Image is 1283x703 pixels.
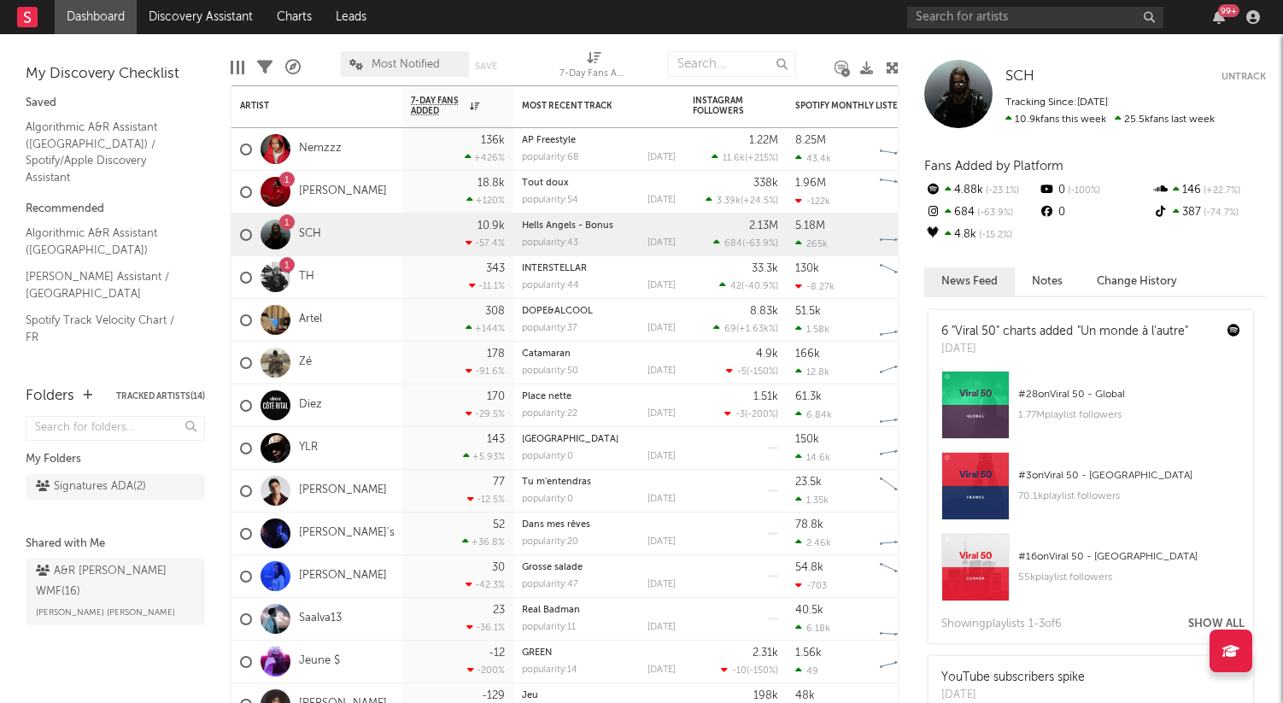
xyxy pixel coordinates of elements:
[522,452,573,461] div: popularity: 0
[489,647,505,659] div: -12
[668,51,796,77] input: Search...
[1018,466,1240,486] div: # 3 on Viral 50 - [GEOGRAPHIC_DATA]
[522,221,613,231] a: Hells Angels - Bonus
[795,101,923,111] div: Spotify Monthly Listeners
[467,665,505,676] div: -200 %
[753,391,778,402] div: 1.51k
[1201,208,1239,218] span: -74.7 %
[795,391,822,402] div: 61.3k
[872,470,949,513] svg: Chart title
[522,435,676,444] div: Rotterdam
[724,408,778,419] div: ( )
[26,416,205,441] input: Search for folders...
[941,341,1188,358] div: [DATE]
[872,555,949,598] svg: Chart title
[647,366,676,376] div: [DATE]
[735,410,745,419] span: -3
[753,647,778,659] div: 2.31k
[693,96,753,116] div: Instagram Followers
[929,452,1253,533] a: #3onViral 50 - [GEOGRAPHIC_DATA]70.1kplaylist followers
[372,59,440,70] span: Most Notified
[467,494,505,505] div: -12.5 %
[462,536,505,548] div: +36.8 %
[795,562,823,573] div: 54.8k
[1201,186,1240,196] span: +22.7 %
[1005,114,1106,125] span: 10.9k fans this week
[795,580,827,591] div: -703
[481,135,505,146] div: 136k
[795,324,829,335] div: 1.58k
[522,435,618,444] a: [GEOGRAPHIC_DATA]
[522,563,676,572] div: Grosse salade
[522,392,676,401] div: Place nette
[747,154,776,163] span: +215 %
[466,366,505,377] div: -91.6 %
[26,534,205,554] div: Shared with Me
[1018,547,1240,567] div: # 16 on Viral 50 - [GEOGRAPHIC_DATA]
[26,559,205,625] a: A&R [PERSON_NAME] WMF(16)[PERSON_NAME] [PERSON_NAME]
[737,367,747,377] span: -5
[924,202,1038,224] div: 684
[1005,114,1215,125] span: 25.5k fans last week
[522,648,676,658] div: GREEN
[1152,202,1266,224] div: 387
[522,238,578,248] div: popularity: 43
[941,614,1062,635] div: Showing playlist s 1- 3 of 6
[795,306,821,317] div: 51.5k
[299,142,342,156] a: Nemzzz
[753,178,778,189] div: 338k
[723,154,745,163] span: 11.6k
[743,196,776,206] span: +24.5 %
[299,313,322,327] a: Artel
[522,349,571,359] a: Catamaran
[36,602,175,623] span: [PERSON_NAME] [PERSON_NAME]
[924,160,1063,173] span: Fans Added by Platform
[477,220,505,231] div: 10.9k
[647,537,676,547] div: [DATE]
[493,477,505,488] div: 77
[466,622,505,633] div: -36.1 %
[924,179,1038,202] div: 4.88k
[522,392,571,401] a: Place nette
[522,606,580,615] a: Real Badman
[487,391,505,402] div: 170
[26,474,205,500] a: Signatures ADA(2)
[26,64,205,85] div: My Discovery Checklist
[522,648,552,658] a: GREEN
[872,128,949,171] svg: Chart title
[719,280,778,291] div: ( )
[522,691,538,700] a: Jeu
[872,342,949,384] svg: Chart title
[475,62,497,71] button: Save
[26,199,205,220] div: Recommended
[1221,68,1266,85] button: Untrack
[795,196,830,207] div: -122k
[299,270,314,284] a: TH
[647,580,676,589] div: [DATE]
[747,410,776,419] span: -200 %
[466,408,505,419] div: -29.5 %
[257,43,272,92] div: Filters
[795,690,815,701] div: 48k
[749,367,776,377] span: -150 %
[712,152,778,163] div: ( )
[647,324,676,333] div: [DATE]
[924,224,1038,246] div: 4.8k
[795,349,820,360] div: 166k
[522,537,578,547] div: popularity: 20
[493,519,505,530] div: 52
[706,195,778,206] div: ( )
[522,324,577,333] div: popularity: 37
[1005,69,1034,84] span: SCH
[872,598,949,641] svg: Chart title
[522,563,583,572] a: Grosse salade
[1018,405,1240,425] div: 1.77M playlist followers
[486,263,505,274] div: 343
[941,323,1188,341] div: 6 "Viral 50" charts added
[941,669,1085,687] div: YouTube subscribers spike
[522,520,676,530] div: Dans mes rêves
[717,196,741,206] span: 3.39k
[1018,486,1240,507] div: 70.1k playlist followers
[726,366,778,377] div: ( )
[299,483,387,498] a: [PERSON_NAME]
